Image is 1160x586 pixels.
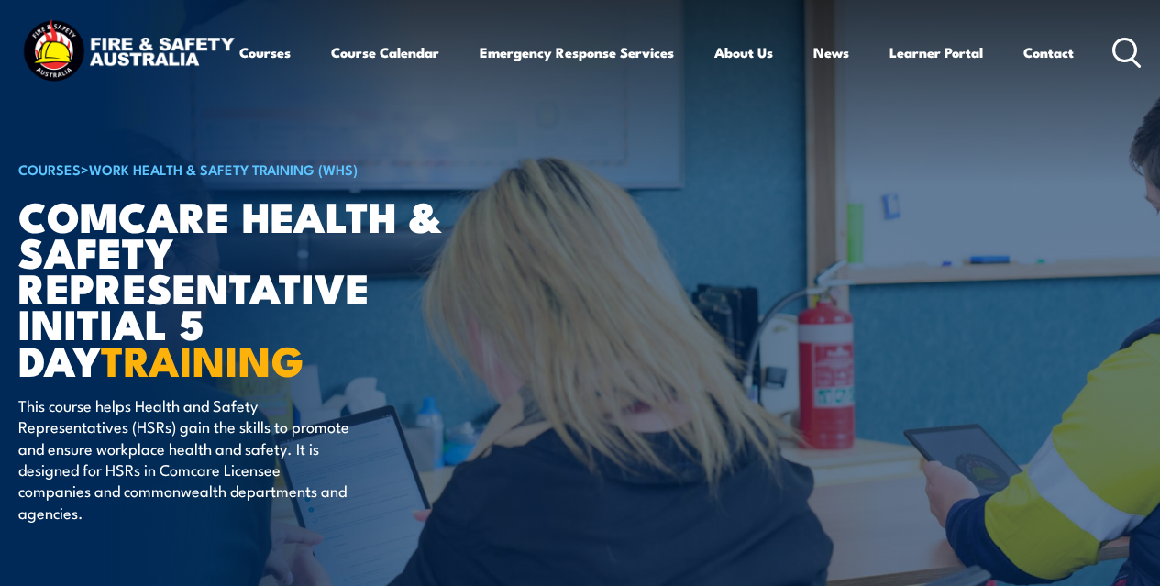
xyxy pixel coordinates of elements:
[480,30,674,74] a: Emergency Response Services
[18,159,81,179] a: COURSES
[813,30,849,74] a: News
[239,30,291,74] a: Courses
[18,394,353,523] p: This course helps Health and Safety Representatives (HSRs) gain the skills to promote and ensure ...
[331,30,439,74] a: Course Calendar
[89,159,358,179] a: Work Health & Safety Training (WHS)
[18,197,471,377] h1: Comcare Health & Safety Representative Initial 5 Day
[889,30,983,74] a: Learner Portal
[1023,30,1074,74] a: Contact
[18,158,471,180] h6: >
[101,327,304,391] strong: TRAINING
[714,30,773,74] a: About Us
